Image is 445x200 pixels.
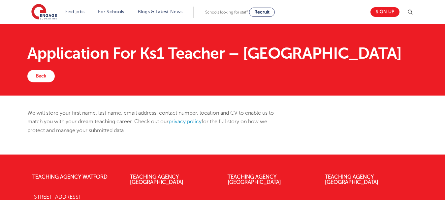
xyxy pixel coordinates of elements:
a: Blogs & Latest News [138,9,183,14]
a: Sign up [370,7,399,17]
h1: Application For Ks1 Teacher – [GEOGRAPHIC_DATA] [27,45,418,61]
p: We will store your first name, last name, email address, contact number, location and CV to enabl... [27,109,284,135]
span: Recruit [254,10,270,14]
a: Find jobs [65,9,85,14]
a: Recruit [249,8,275,17]
a: Teaching Agency [GEOGRAPHIC_DATA] [130,174,183,185]
img: Engage Education [31,4,57,20]
a: Teaching Agency [GEOGRAPHIC_DATA] [228,174,281,185]
span: Schools looking for staff [205,10,248,14]
a: For Schools [98,9,124,14]
a: privacy policy [169,119,202,125]
a: Teaching Agency [GEOGRAPHIC_DATA] [325,174,378,185]
a: Teaching Agency Watford [32,174,108,180]
a: Back [27,70,55,82]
